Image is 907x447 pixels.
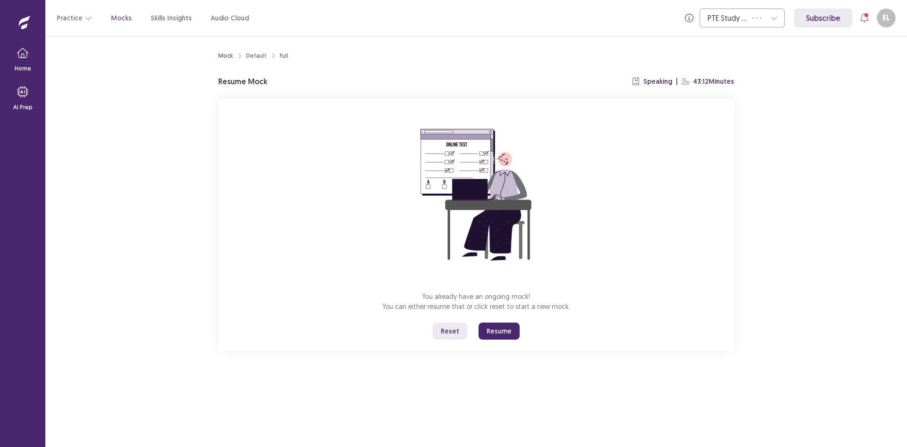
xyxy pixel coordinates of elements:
p: Speaking [643,77,672,87]
button: Reset [433,323,467,340]
button: info [681,9,698,26]
a: Mock [218,52,233,60]
a: Subscribe [794,9,852,27]
button: Resume [479,323,520,340]
p: Home [15,64,31,73]
a: Skills Insights [151,13,192,23]
p: 43:12 Minutes [693,77,734,87]
a: Audio Cloud [211,13,249,23]
p: Resume Mock [218,76,267,87]
p: AI Prep [13,103,33,112]
div: PTE Study Centre [708,9,747,27]
p: You already have an ongoing mock! You can either resume that or click reset to start a new mock. [383,291,570,311]
a: Mocks [111,13,132,23]
div: Full [280,52,288,60]
button: Practice [57,9,92,26]
button: EL [877,9,896,27]
div: Default [246,52,266,60]
img: attend-mock [391,110,561,280]
nav: breadcrumb [218,52,288,60]
p: | [676,77,678,87]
